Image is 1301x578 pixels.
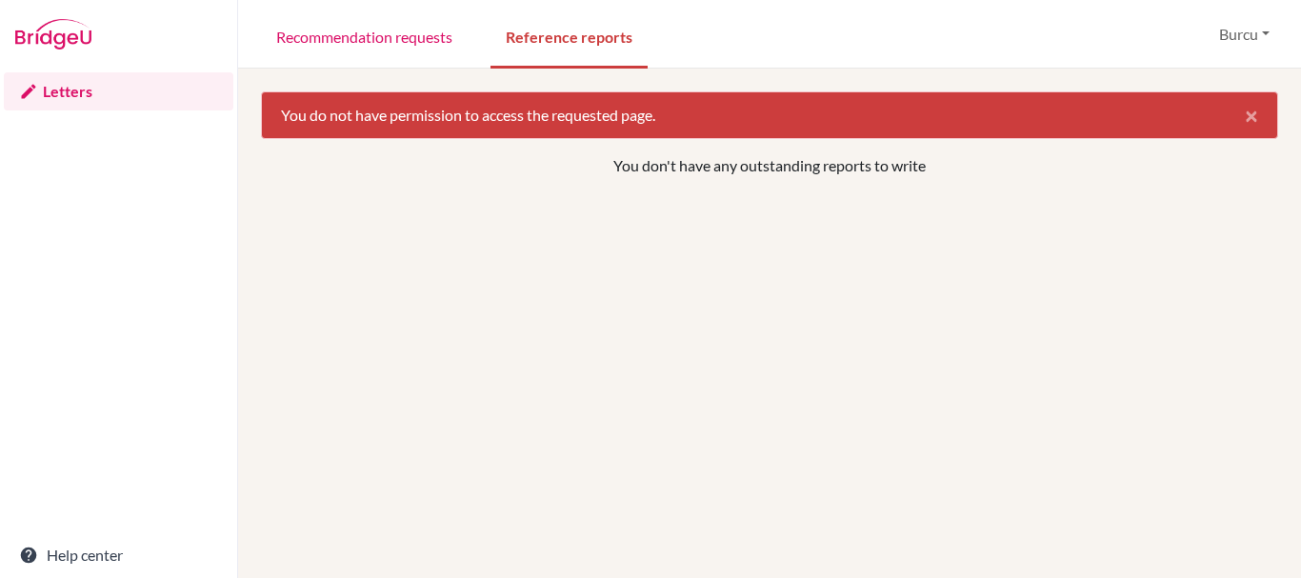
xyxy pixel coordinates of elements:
a: Help center [4,536,233,574]
img: Bridge-U [15,19,91,50]
span: × [1245,101,1258,129]
p: You don't have any outstanding reports to write [360,154,1179,177]
button: Burcu [1211,16,1278,52]
a: Reference reports [490,3,648,69]
button: Close [1226,92,1277,138]
a: Letters [4,72,233,110]
div: You do not have permission to access the requested page. [261,91,1278,139]
a: Recommendation requests [261,3,468,69]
